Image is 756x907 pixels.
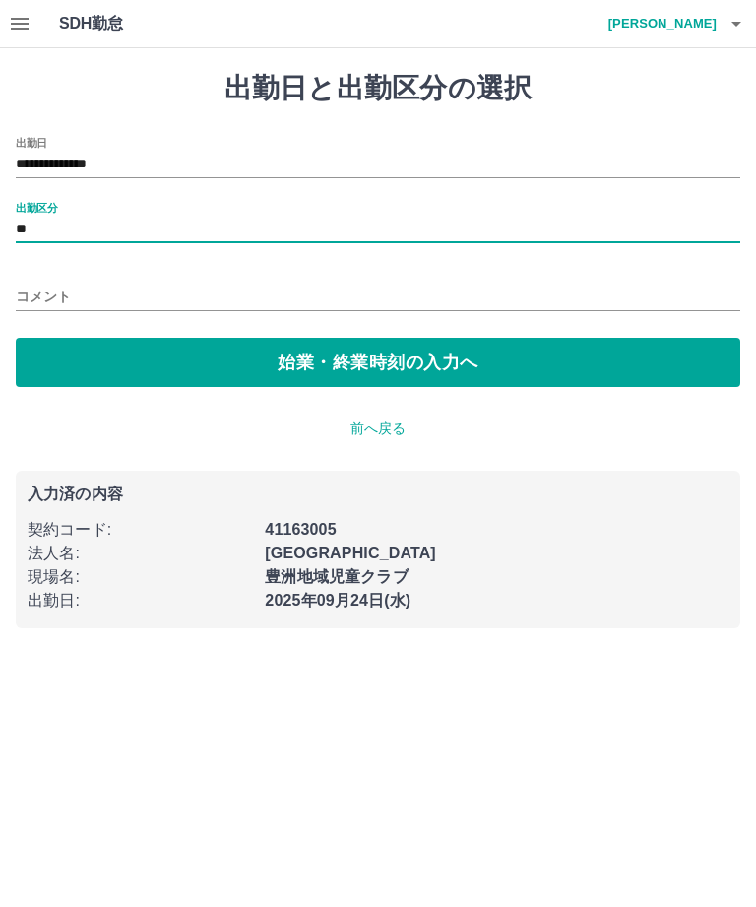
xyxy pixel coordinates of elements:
b: 2025年09月24日(水) [265,592,410,609]
p: 法人名 : [28,542,253,565]
b: [GEOGRAPHIC_DATA] [265,545,436,561]
p: 契約コード : [28,518,253,542]
label: 出勤区分 [16,200,57,215]
p: 出勤日 : [28,589,253,613]
label: 出勤日 [16,135,47,150]
b: 41163005 [265,521,336,538]
h1: 出勤日と出勤区分の選択 [16,72,740,105]
b: 豊洲地域児童クラブ [265,568,408,585]
button: 始業・終業時刻の入力へ [16,338,740,387]
p: 入力済の内容 [28,486,728,502]
p: 現場名 : [28,565,253,589]
p: 前へ戻る [16,419,740,439]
